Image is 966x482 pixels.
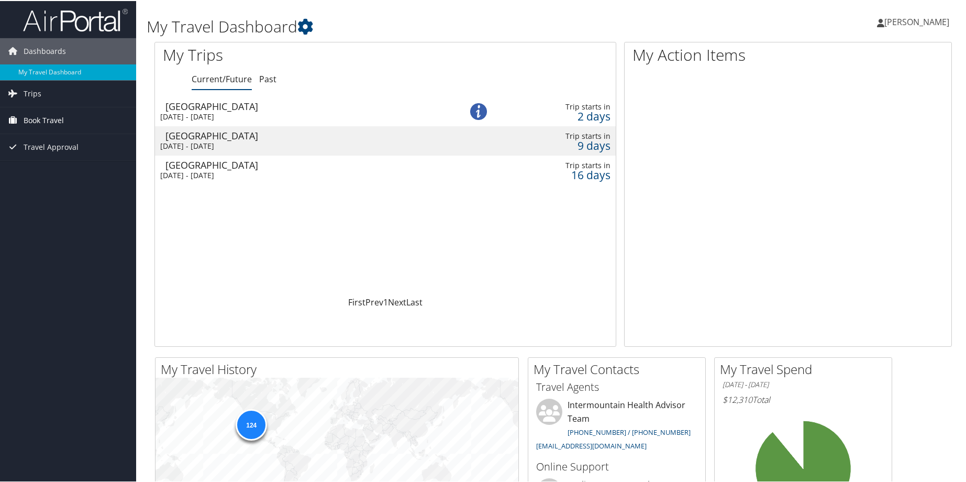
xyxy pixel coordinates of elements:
a: Current/Future [192,72,252,84]
div: [DATE] - [DATE] [160,170,437,179]
a: Past [259,72,276,84]
span: [PERSON_NAME] [884,15,949,27]
a: 1 [383,295,388,307]
a: [PERSON_NAME] [877,5,960,37]
a: First [348,295,365,307]
div: 2 days [514,111,610,120]
span: Dashboards [24,37,66,63]
span: $12,310 [723,393,752,404]
span: Trips [24,80,41,106]
div: Trip starts in [514,130,610,140]
a: Next [388,295,406,307]
h3: Online Support [536,458,697,473]
li: Intermountain Health Advisor Team [531,398,703,454]
h2: My Travel Contacts [534,359,705,377]
h6: [DATE] - [DATE] [723,379,884,389]
div: Trip starts in [514,101,610,111]
div: [DATE] - [DATE] [160,140,437,150]
img: airportal-logo.png [23,7,128,31]
h3: Travel Agents [536,379,697,393]
h2: My Travel History [161,359,518,377]
div: 124 [236,408,267,440]
h1: My Travel Dashboard [147,15,689,37]
span: Travel Approval [24,133,79,159]
a: [PHONE_NUMBER] / [PHONE_NUMBER] [568,426,691,436]
div: [GEOGRAPHIC_DATA] [165,130,442,139]
div: [GEOGRAPHIC_DATA] [165,101,442,110]
span: Book Travel [24,106,64,133]
a: Last [406,295,423,307]
a: [EMAIL_ADDRESS][DOMAIN_NAME] [536,440,647,450]
div: 16 days [514,169,610,179]
div: 9 days [514,140,610,149]
h2: My Travel Spend [720,359,892,377]
div: Trip starts in [514,160,610,169]
div: [DATE] - [DATE] [160,111,437,120]
a: Prev [365,295,383,307]
h6: Total [723,393,884,404]
div: [GEOGRAPHIC_DATA] [165,159,442,169]
h1: My Action Items [625,43,951,65]
img: alert-flat-solid-info.png [470,102,487,119]
h1: My Trips [163,43,416,65]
